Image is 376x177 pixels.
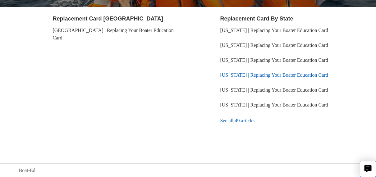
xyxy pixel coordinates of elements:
a: [US_STATE] | Replacing Your Boater Education Card [220,72,328,78]
a: [US_STATE] | Replacing Your Boater Education Card [220,28,328,33]
a: [US_STATE] | Replacing Your Boater Education Card [220,102,328,107]
a: [US_STATE] | Replacing Your Boater Education Card [220,57,328,63]
a: See all 49 articles [220,112,357,129]
a: [GEOGRAPHIC_DATA] | Replacing Your Boater Education Card [53,28,173,40]
a: Boat-Ed [19,167,35,174]
a: Replacement Card [GEOGRAPHIC_DATA] [53,16,163,22]
button: Live chat [360,161,376,177]
a: Replacement Card By State [220,16,293,22]
a: [US_STATE] | Replacing Your Boater Education Card [220,87,328,93]
a: [US_STATE] | Replacing Your Boater Education Card [220,43,328,48]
